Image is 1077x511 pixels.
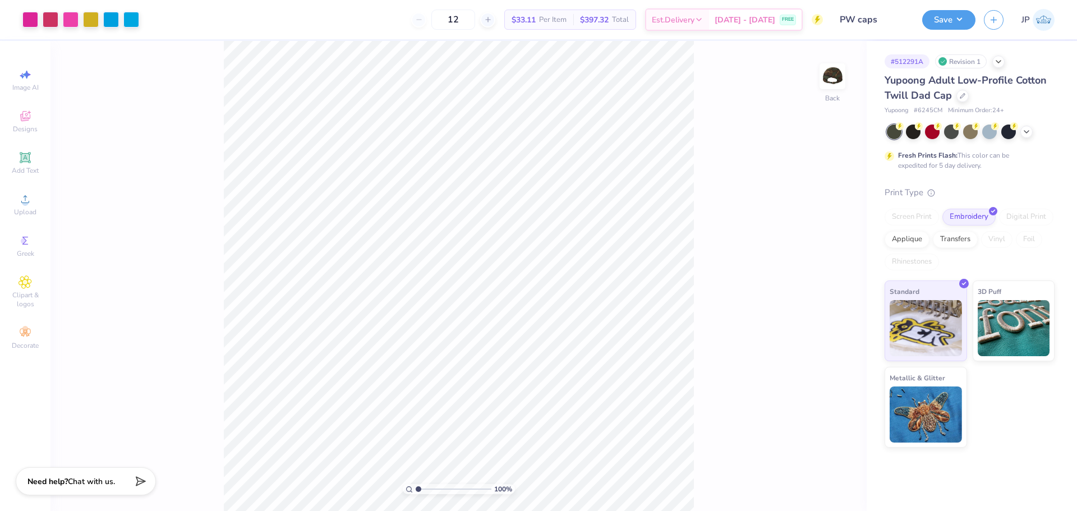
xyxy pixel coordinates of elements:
[13,125,38,133] span: Designs
[942,209,996,225] div: Embroidery
[885,73,1047,102] span: Yupoong Adult Low-Profile Cotton Twill Dad Cap
[999,209,1053,225] div: Digital Print
[885,186,1055,199] div: Print Type
[885,254,939,270] div: Rhinestones
[898,151,958,160] strong: Fresh Prints Flash:
[885,106,908,116] span: Yupoong
[821,65,844,88] img: Back
[890,300,962,356] img: Standard
[914,106,942,116] span: # 6245CM
[885,231,929,248] div: Applique
[948,106,1004,116] span: Minimum Order: 24 +
[978,300,1050,356] img: 3D Puff
[68,476,115,487] span: Chat with us.
[831,8,914,31] input: Untitled Design
[12,341,39,350] span: Decorate
[715,14,775,26] span: [DATE] - [DATE]
[494,484,512,494] span: 100 %
[1033,9,1055,31] img: John Paul Torres
[1016,231,1042,248] div: Foil
[12,166,39,175] span: Add Text
[922,10,975,30] button: Save
[935,54,987,68] div: Revision 1
[890,286,919,297] span: Standard
[6,291,45,309] span: Clipart & logos
[782,16,794,24] span: FREE
[890,386,962,443] img: Metallic & Glitter
[885,54,929,68] div: # 512291A
[431,10,475,30] input: – –
[981,231,1012,248] div: Vinyl
[890,372,945,384] span: Metallic & Glitter
[580,14,609,26] span: $397.32
[885,209,939,225] div: Screen Print
[539,14,567,26] span: Per Item
[512,14,536,26] span: $33.11
[14,208,36,217] span: Upload
[898,150,1036,171] div: This color can be expedited for 5 day delivery.
[17,249,34,258] span: Greek
[27,476,68,487] strong: Need help?
[1021,9,1055,31] a: JP
[652,14,694,26] span: Est. Delivery
[612,14,629,26] span: Total
[825,93,840,103] div: Back
[1021,13,1030,26] span: JP
[12,83,39,92] span: Image AI
[933,231,978,248] div: Transfers
[978,286,1001,297] span: 3D Puff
